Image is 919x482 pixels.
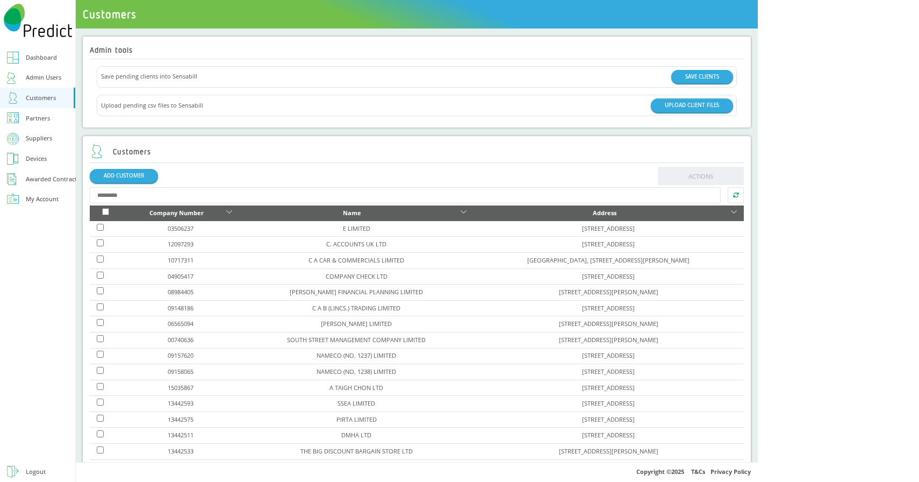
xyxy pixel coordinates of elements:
[559,336,658,344] a: [STREET_ADDRESS][PERSON_NAME]
[168,447,193,455] a: 13442533
[26,153,47,165] div: Devices
[343,224,370,232] a: E LIMITED
[26,113,50,124] div: Partners
[90,45,133,54] h2: Admin tools
[26,194,59,205] div: My Account
[168,367,193,375] a: 09158065
[168,351,193,359] a: 09157620
[559,447,658,455] a: [STREET_ADDRESS][PERSON_NAME]
[710,467,751,476] a: Privacy Policy
[4,4,72,37] img: Predict Mobile
[26,52,57,63] div: Dashboard
[527,256,690,264] a: [GEOGRAPHIC_DATA], [STREET_ADDRESS][PERSON_NAME]
[26,133,52,144] div: Suppliers
[582,399,635,407] a: [STREET_ADDRESS]
[691,467,705,476] a: T&Cs
[168,415,193,423] a: 13442575
[480,208,729,219] div: Address
[559,288,658,296] a: [STREET_ADDRESS][PERSON_NAME]
[26,72,61,83] div: Admin Users
[26,466,46,478] div: Logout
[559,320,658,328] a: [STREET_ADDRESS][PERSON_NAME]
[312,304,400,312] a: C A B (LINCS.) TRADING LIMITED
[336,415,377,423] a: PIRTA LIMITED
[290,288,423,296] a: [PERSON_NAME] FINANCIAL PLANNING LIMITED
[317,351,396,359] a: NAMECO (NO. 1237) LIMITED
[582,384,635,392] a: [STREET_ADDRESS]
[671,70,733,83] button: SAVE CLIENTS
[582,304,635,312] a: [STREET_ADDRESS]
[308,256,404,264] a: C A CAR & COMMERCIALS LIMITED
[300,447,413,455] a: THE BIG DISCOUNT BARGAIN STORE LTD
[101,100,203,111] span: Upload pending csv files to Sensabill
[246,208,458,219] div: Name
[582,415,635,423] a: [STREET_ADDRESS]
[90,144,151,158] h2: Customers
[582,351,635,359] a: [STREET_ADDRESS]
[90,66,744,117] div: Actions
[168,224,193,232] a: 03506237
[338,399,375,407] a: SSEA LIMITED
[582,272,635,280] a: [STREET_ADDRESS]
[168,288,193,296] a: 08984405
[651,98,733,112] button: UPLOAD CLIENT FILES
[101,71,197,82] span: Save pending clients into Sensabill
[168,240,193,248] a: 12097293
[168,304,193,312] a: 09148186
[287,336,426,344] a: SOUTH STREET MANAGEMENT COMPANY LIMITED
[582,224,635,232] a: [STREET_ADDRESS]
[168,384,193,392] a: 15035867
[90,169,158,182] a: ADD CUSTOMER
[26,174,80,185] div: Awarded Contracts
[168,320,193,328] a: 06565094
[341,431,371,439] a: DMHA LTD
[321,320,392,328] a: [PERSON_NAME] LIMITED
[168,256,193,264] a: 10717311
[168,399,193,407] a: 13442593
[582,367,635,375] a: [STREET_ADDRESS]
[582,240,635,248] a: [STREET_ADDRESS]
[168,272,193,280] a: 04905417
[582,431,635,439] a: [STREET_ADDRESS]
[317,367,396,375] a: NAMECO (NO. 1238) LIMITED
[168,336,193,344] a: 00740636
[326,272,387,280] a: COMPANY CHECK LTD
[329,384,383,392] a: A TAIGH CHON LTD
[168,431,193,439] a: 13442511
[129,208,224,219] div: Company Number
[326,240,386,248] a: C. ACCOUNTS UK LTD
[76,462,758,482] div: Copyright © 2025
[26,93,56,104] div: Customers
